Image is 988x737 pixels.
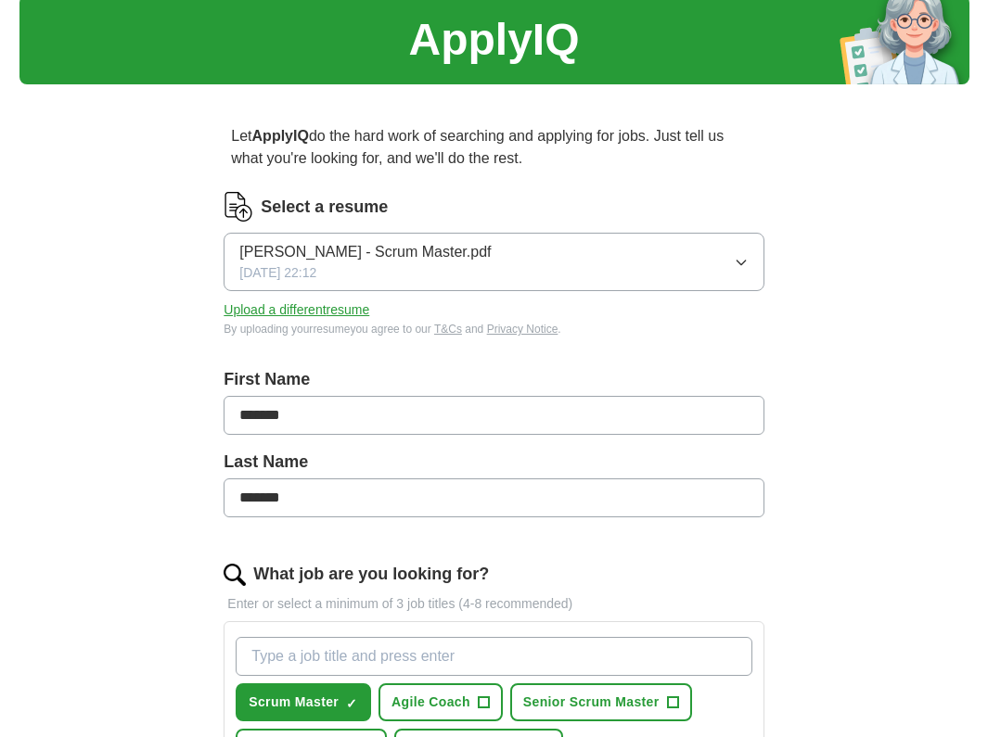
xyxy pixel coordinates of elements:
span: Agile Coach [391,693,470,712]
span: Scrum Master [249,693,339,712]
img: CV Icon [224,192,253,222]
h1: ApplyIQ [408,6,579,73]
button: Agile Coach [379,683,503,721]
label: First Name [224,367,763,392]
button: [PERSON_NAME] - Scrum Master.pdf[DATE] 22:12 [224,233,763,291]
button: Senior Scrum Master [510,683,692,721]
span: ✓ [346,696,357,711]
button: Upload a differentresume [224,300,369,320]
label: What job are you looking for? [253,562,489,587]
a: Privacy Notice [487,323,558,336]
span: Senior Scrum Master [523,693,660,712]
a: T&Cs [434,323,462,336]
span: [DATE] 22:12 [239,263,316,283]
input: Type a job title and press enter [236,637,751,676]
label: Select a resume [261,195,388,220]
button: Scrum Master✓ [236,683,371,721]
strong: ApplyIQ [252,128,309,144]
div: By uploading your resume you agree to our and . [224,321,763,337]
img: search.png [224,564,246,586]
label: Last Name [224,450,763,475]
p: Enter or select a minimum of 3 job titles (4-8 recommended) [224,594,763,614]
p: Let do the hard work of searching and applying for jobs. Just tell us what you're looking for, an... [224,118,763,177]
span: [PERSON_NAME] - Scrum Master.pdf [239,241,491,263]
